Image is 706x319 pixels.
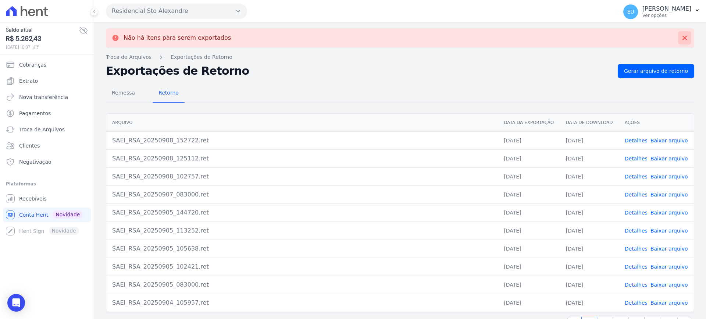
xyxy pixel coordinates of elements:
a: Detalhes [625,156,648,162]
td: [DATE] [560,131,619,149]
td: [DATE] [560,276,619,294]
span: Clientes [19,142,40,149]
a: Baixar arquivo [650,300,688,306]
td: [DATE] [498,294,560,312]
div: SAEI_RSA_20250907_083000.ret [112,190,492,199]
div: SAEI_RSA_20250908_152722.ret [112,136,492,145]
button: EU [PERSON_NAME] Ver opções [617,1,706,22]
div: Plataformas [6,180,88,188]
a: Detalhes [625,228,648,234]
p: Ver opções [642,13,691,18]
nav: Sidebar [6,57,88,238]
td: [DATE] [560,294,619,312]
td: [DATE] [560,240,619,258]
a: Pagamentos [3,106,91,121]
td: [DATE] [498,185,560,203]
td: [DATE] [498,258,560,276]
span: Remessa [107,85,139,100]
a: Retorno [153,84,185,103]
a: Nova transferência [3,90,91,104]
div: SAEI_RSA_20250908_102757.ret [112,172,492,181]
a: Negativação [3,155,91,169]
td: [DATE] [560,203,619,221]
a: Conta Hent Novidade [3,208,91,222]
a: Baixar arquivo [650,156,688,162]
a: Baixar arquivo [650,282,688,288]
td: [DATE] [560,185,619,203]
td: [DATE] [498,131,560,149]
a: Baixar arquivo [650,246,688,252]
td: [DATE] [560,149,619,167]
a: Detalhes [625,246,648,252]
a: Troca de Arquivos [106,53,151,61]
div: SAEI_RSA_20250908_125112.ret [112,154,492,163]
td: [DATE] [498,149,560,167]
nav: Breadcrumb [106,53,694,61]
a: Detalhes [625,300,648,306]
td: [DATE] [498,167,560,185]
span: Recebíveis [19,195,47,202]
div: SAEI_RSA_20250905_105638.ret [112,244,492,253]
span: Pagamentos [19,110,51,117]
a: Detalhes [625,192,648,198]
th: Ações [619,114,694,132]
h2: Exportações de Retorno [106,66,612,76]
td: [DATE] [498,221,560,240]
a: Cobranças [3,57,91,72]
div: SAEI_RSA_20250905_113252.ret [112,226,492,235]
a: Baixar arquivo [650,210,688,216]
a: Baixar arquivo [650,228,688,234]
span: Saldo atual [6,26,79,34]
td: [DATE] [498,276,560,294]
a: Baixar arquivo [650,174,688,180]
a: Remessa [106,84,141,103]
th: Data da Exportação [498,114,560,132]
a: Detalhes [625,264,648,270]
span: [DATE] 16:37 [6,44,79,50]
td: [DATE] [560,221,619,240]
div: Open Intercom Messenger [7,294,25,312]
a: Gerar arquivo de retorno [618,64,694,78]
a: Troca de Arquivos [3,122,91,137]
span: Conta Hent [19,211,48,219]
span: Negativação [19,158,51,166]
a: Detalhes [625,210,648,216]
span: Gerar arquivo de retorno [624,67,688,75]
div: SAEI_RSA_20250905_144720.ret [112,208,492,217]
a: Extrato [3,74,91,88]
a: Exportações de Retorno [171,53,232,61]
p: Não há itens para serem exportados [124,34,231,42]
span: Retorno [154,85,183,100]
a: Detalhes [625,282,648,288]
span: Nova transferência [19,93,68,101]
span: Novidade [53,210,83,219]
span: EU [627,9,634,14]
a: Baixar arquivo [650,138,688,143]
th: Data de Download [560,114,619,132]
p: [PERSON_NAME] [642,5,691,13]
span: Cobranças [19,61,46,68]
a: Baixar arquivo [650,192,688,198]
a: Detalhes [625,138,648,143]
a: Clientes [3,138,91,153]
td: [DATE] [498,203,560,221]
span: R$ 5.262,43 [6,34,79,44]
a: Detalhes [625,174,648,180]
a: Recebíveis [3,191,91,206]
td: [DATE] [560,167,619,185]
span: Extrato [19,77,38,85]
span: Troca de Arquivos [19,126,65,133]
div: SAEI_RSA_20250905_083000.ret [112,280,492,289]
div: SAEI_RSA_20250904_105957.ret [112,298,492,307]
button: Residencial Sto Alexandre [106,4,247,18]
td: [DATE] [498,240,560,258]
div: SAEI_RSA_20250905_102421.ret [112,262,492,271]
a: Baixar arquivo [650,264,688,270]
td: [DATE] [560,258,619,276]
th: Arquivo [106,114,498,132]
